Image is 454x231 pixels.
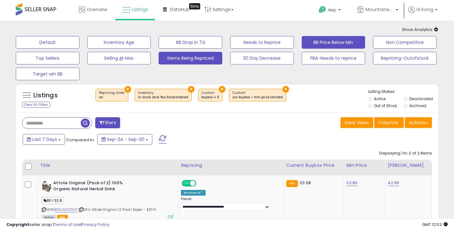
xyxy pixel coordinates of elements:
div: Title [40,162,176,169]
button: Last 7 Days [23,134,65,145]
a: Help [314,1,347,21]
small: FBA [286,180,298,187]
span: BE=33.8 [42,197,64,204]
div: in stock and fba backordered [138,95,188,100]
span: Inventory : [138,90,188,100]
div: [PERSON_NAME] [387,162,429,169]
div: Displaying 1 to 2 of 2 items [379,150,432,156]
a: Hi Kong [408,6,438,21]
div: buybox = 0 [201,95,219,100]
span: All listings currently available for purchase on Amazon [42,215,56,220]
button: Columns [374,117,404,128]
div: Amazon AI * [181,190,206,196]
span: OFF [195,181,206,186]
strong: Copyright [6,222,29,228]
div: Min Price [346,162,382,169]
div: Preset: [181,197,279,211]
button: Top Sellers [16,52,79,64]
button: Needs to Reprice [230,36,294,49]
a: B09JMZD16R [55,207,77,212]
span: Show Analytics [402,27,438,33]
label: Active [374,96,386,101]
div: seller snap | | [6,222,109,228]
button: Filters [95,117,120,128]
label: Deactivated [409,96,433,101]
a: 42.99 [387,180,399,186]
span: Repricing state : [99,90,125,100]
button: Actions [405,117,432,128]
div: cur buybox < min price landed [232,95,283,100]
b: Attote Original (Pack of 2) 100% Organic Natural Herbal Drink [53,180,130,193]
span: ON [182,181,190,186]
label: Archived [409,103,426,108]
span: Compared to: [66,137,95,143]
img: 41zHSiuqJxL._SL40_.jpg [42,180,52,193]
div: Tooltip anchor [189,3,200,9]
div: Current Buybox Price [286,162,341,169]
button: × [282,86,289,93]
button: Target win BB [16,68,79,80]
span: Columns [378,119,398,126]
p: Listing States: [368,89,439,95]
span: DataHub [170,6,190,13]
button: Non Competitive [373,36,437,49]
span: MountaineerBrand [365,6,394,13]
button: × [125,86,131,93]
button: BB Drop in 7d [159,36,222,49]
i: Get Help [318,6,326,14]
button: Repricing-Outofstock [373,52,437,64]
button: Items Being Repriced [159,52,222,64]
span: | SKU: Attote Original (2 Pack) Bajen - $21.14 [78,207,156,212]
span: Overview [87,6,107,13]
span: Listings [132,6,148,13]
button: Sep-24 - Sep-30 [97,134,152,145]
button: Selling @ Max [87,52,151,64]
span: Custom: [201,90,219,100]
span: Hi Kong [416,6,433,13]
span: Sep-24 - Sep-30 [107,136,144,143]
div: Repricing [181,162,281,169]
button: BB Price Below Min [302,36,365,49]
button: × [188,86,195,93]
a: Privacy Policy [82,222,109,228]
span: Last 7 Days [32,136,57,143]
button: × [219,86,225,93]
span: Custom: [232,90,283,100]
button: 30 Day Decrease [230,52,294,64]
div: Clear All Filters [22,102,50,108]
h5: Listings [33,91,58,100]
span: 2025-10-8 12:53 GMT [422,222,448,228]
div: on [99,95,125,100]
span: FBA [57,215,68,220]
button: Inventory Age [87,36,151,49]
span: 33.68 [300,180,311,186]
span: Help [328,7,336,13]
label: Out of Stock [374,103,397,108]
button: FBA-Needs to reprice [302,52,365,64]
button: Default [16,36,79,49]
a: Terms of Use [54,222,81,228]
button: Save View [340,117,373,128]
a: 33.80 [346,180,358,186]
